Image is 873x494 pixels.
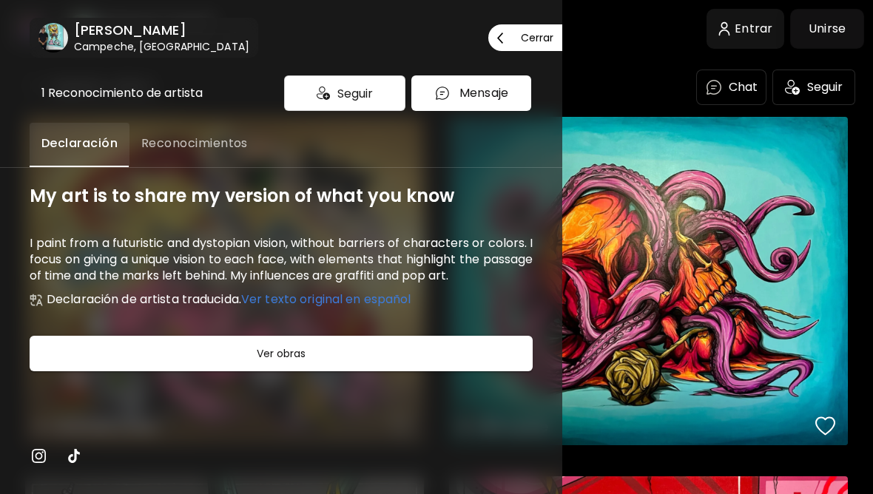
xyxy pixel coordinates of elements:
[47,293,411,306] h6: Declaración de artista traducida.
[337,84,373,103] span: Seguir
[411,75,531,111] button: chatIconMensaje
[30,186,533,206] h6: My art is to share my version of what you know
[65,447,83,464] img: tiktok
[284,75,405,111] div: Seguir
[30,336,533,371] button: Ver obras
[488,24,562,51] button: Cerrar
[317,87,330,100] img: icon
[30,447,47,464] img: instagram
[30,235,533,284] h6: I paint from a futuristic and dystopian vision, without barriers of characters or colors. I focus...
[434,85,451,101] img: chatIcon
[74,21,249,39] h6: [PERSON_NAME]
[41,135,118,152] span: Declaración
[257,345,306,362] h6: Ver obras
[141,135,248,152] span: Reconocimientos
[241,291,411,308] span: Ver texto original en español
[41,85,203,101] div: 1 Reconocimiento de artista
[459,84,508,102] p: Mensaje
[521,33,553,43] p: Cerrar
[74,39,249,54] h6: Campeche, [GEOGRAPHIC_DATA]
